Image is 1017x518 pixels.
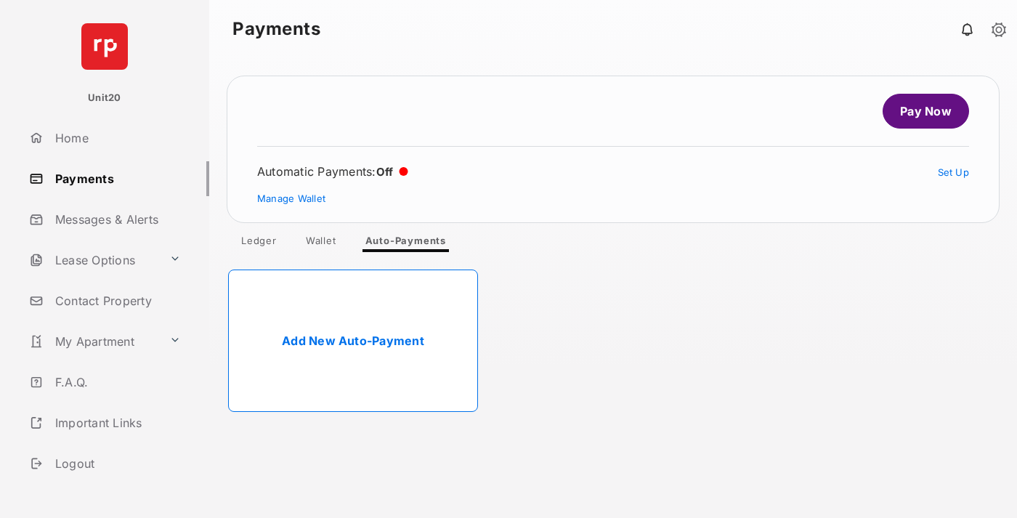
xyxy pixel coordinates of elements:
[228,270,478,412] a: Add New Auto-Payment
[23,283,209,318] a: Contact Property
[23,121,209,155] a: Home
[23,202,209,237] a: Messages & Alerts
[81,23,128,70] img: svg+xml;base64,PHN2ZyB4bWxucz0iaHR0cDovL3d3dy53My5vcmcvMjAwMC9zdmciIHdpZHRoPSI2NCIgaGVpZ2h0PSI2NC...
[354,235,458,252] a: Auto-Payments
[257,193,325,204] a: Manage Wallet
[230,235,288,252] a: Ledger
[232,20,320,38] strong: Payments
[23,324,163,359] a: My Apartment
[23,161,209,196] a: Payments
[88,91,121,105] p: Unit20
[376,165,394,179] span: Off
[23,446,209,481] a: Logout
[294,235,348,252] a: Wallet
[938,166,970,178] a: Set Up
[23,365,209,400] a: F.A.Q.
[257,164,408,179] div: Automatic Payments :
[23,243,163,278] a: Lease Options
[23,405,187,440] a: Important Links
